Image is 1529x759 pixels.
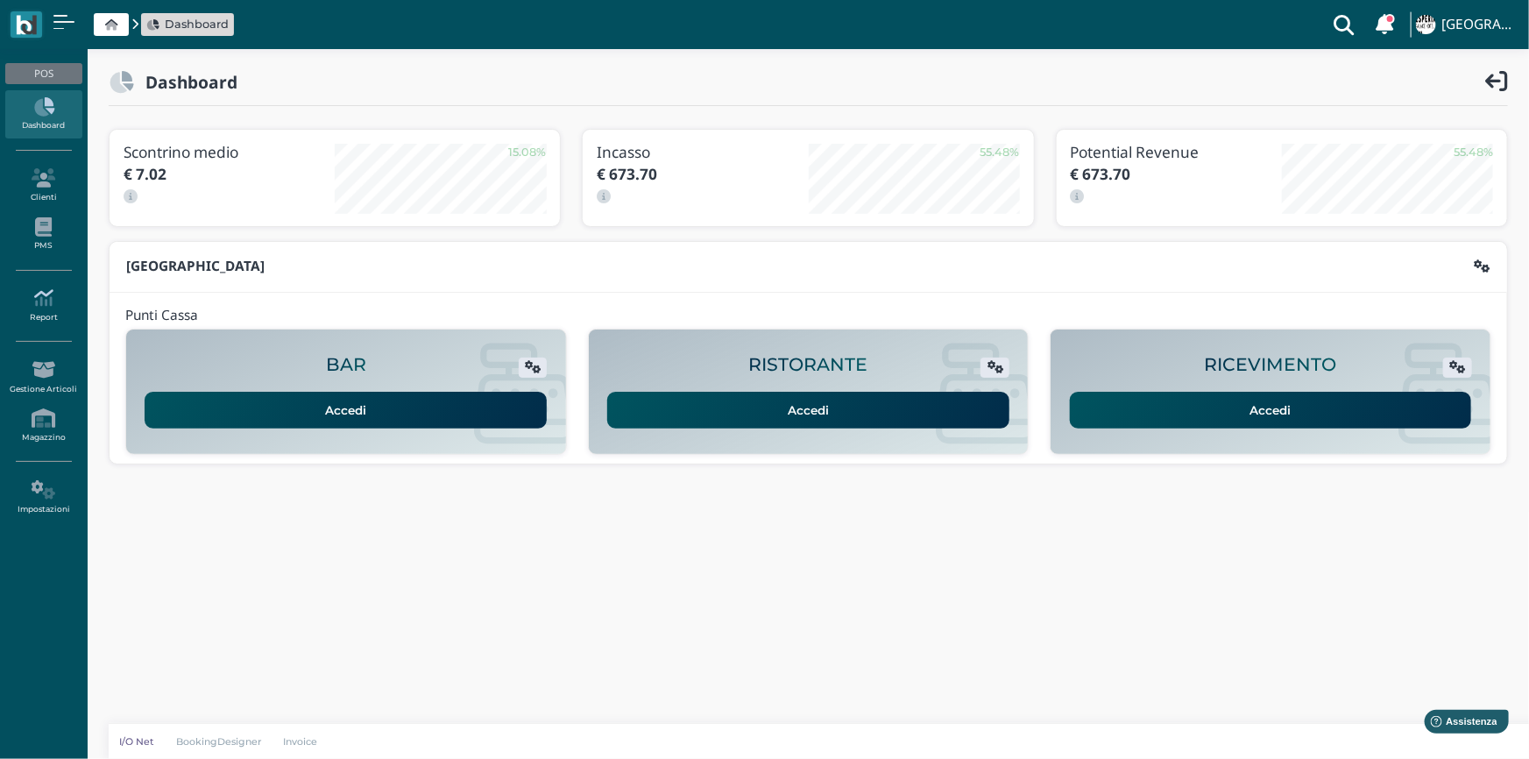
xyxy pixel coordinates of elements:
[1405,705,1514,744] iframe: Help widget launcher
[5,353,81,401] a: Gestione Articoli
[145,392,547,429] a: Accedi
[5,401,81,450] a: Magazzino
[5,210,81,259] a: PMS
[597,144,808,160] h3: Incasso
[1441,18,1518,32] h4: [GEOGRAPHIC_DATA]
[1413,4,1518,46] a: ... [GEOGRAPHIC_DATA]
[597,164,657,184] b: € 673.70
[1071,164,1131,184] b: € 673.70
[5,90,81,138] a: Dashboard
[5,281,81,330] a: Report
[1416,15,1435,34] img: ...
[124,164,166,184] b: € 7.02
[1070,392,1472,429] a: Accedi
[607,392,1009,429] a: Accedi
[165,16,229,32] span: Dashboard
[748,355,867,375] h2: RISTORANTE
[5,63,81,84] div: POS
[126,257,265,275] b: [GEOGRAPHIC_DATA]
[125,309,198,323] h4: Punti Cassa
[5,473,81,521] a: Impostazioni
[134,73,237,91] h2: Dashboard
[5,161,81,209] a: Clienti
[124,144,335,160] h3: Scontrino medio
[16,15,36,35] img: logo
[326,355,366,375] h2: BAR
[1205,355,1337,375] h2: RICEVIMENTO
[1071,144,1282,160] h3: Potential Revenue
[52,14,116,27] span: Assistenza
[147,16,229,32] a: Dashboard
